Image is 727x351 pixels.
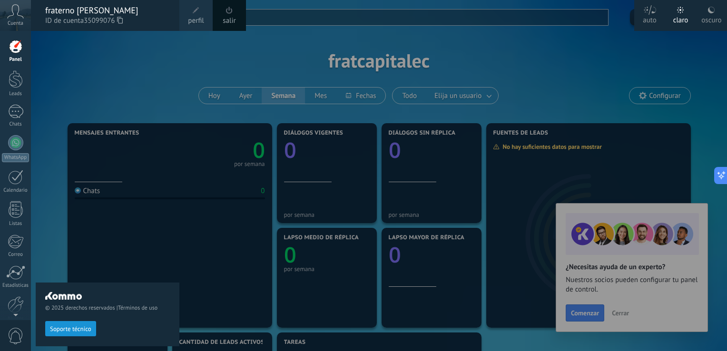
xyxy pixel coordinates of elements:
div: fraterno [PERSON_NAME] [45,5,170,16]
div: Leads [2,91,29,97]
button: Soporte técnico [45,321,96,336]
div: Estadísticas [2,283,29,289]
div: claro [673,6,688,31]
span: 35099076 [84,16,123,26]
div: WhatsApp [2,153,29,162]
a: salir [223,16,236,26]
div: Chats [2,121,29,127]
a: Términos de uso [118,304,157,312]
div: Listas [2,221,29,227]
span: Soporte técnico [50,326,91,332]
div: oscuro [701,6,721,31]
div: Panel [2,57,29,63]
span: perfil [188,16,204,26]
a: Soporte técnico [45,325,96,332]
span: © 2025 derechos reservados | [45,304,170,312]
span: ID de cuenta [45,16,170,26]
span: Cuenta [8,20,23,27]
div: Correo [2,252,29,258]
div: auto [643,6,657,31]
div: Calendario [2,187,29,194]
